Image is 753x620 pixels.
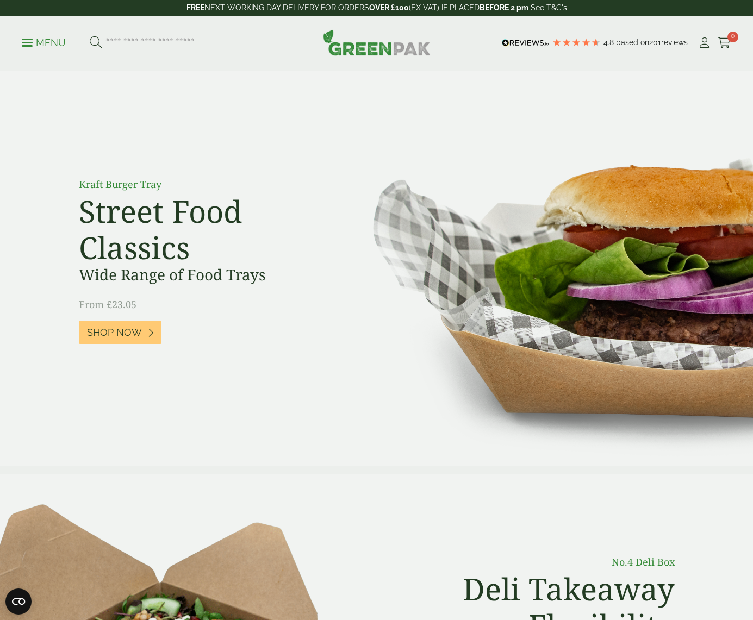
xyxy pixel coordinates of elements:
span: 4.8 [603,38,616,47]
button: Open CMP widget [5,588,32,615]
span: From £23.05 [79,298,136,311]
span: reviews [661,38,688,47]
img: Street Food Classics [339,71,753,466]
a: 0 [718,35,731,51]
span: Shop Now [87,327,142,339]
img: REVIEWS.io [502,39,549,47]
p: Menu [22,36,66,49]
strong: FREE [186,3,204,12]
i: My Account [698,37,711,48]
i: Cart [718,37,731,48]
h3: Wide Range of Food Trays [79,266,323,284]
a: Menu [22,36,66,47]
a: See T&C's [531,3,567,12]
div: 4.79 Stars [552,37,601,47]
span: 0 [727,32,738,42]
strong: BEFORE 2 pm [480,3,528,12]
h2: Street Food Classics [79,193,323,266]
strong: OVER £100 [369,3,409,12]
p: Kraft Burger Tray [79,177,323,192]
span: Based on [616,38,649,47]
span: 201 [649,38,661,47]
a: Shop Now [79,321,161,344]
img: GreenPak Supplies [323,29,431,55]
p: No.4 Deli Box [437,555,674,569]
